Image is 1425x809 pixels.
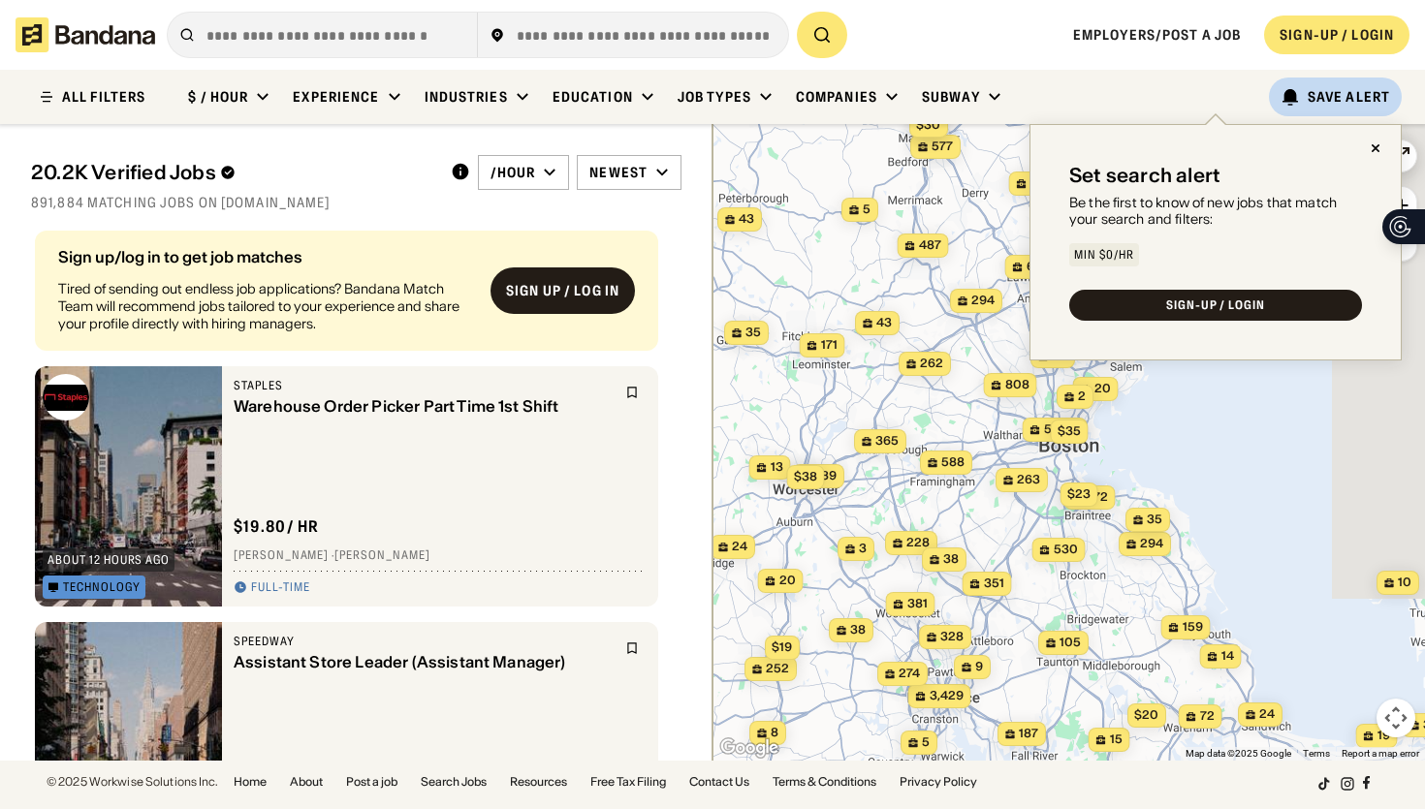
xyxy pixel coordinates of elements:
[918,237,940,254] span: 487
[16,17,155,52] img: Bandana logotype
[916,117,940,132] span: $30
[678,88,751,106] div: Job Types
[553,88,633,106] div: Education
[31,161,435,184] div: 20.2K Verified Jobs
[590,776,666,788] a: Free Tax Filing
[940,629,964,645] span: 328
[900,776,977,788] a: Privacy Policy
[1017,472,1040,488] span: 263
[813,468,837,484] span: 889
[943,551,959,568] span: 38
[906,596,927,612] span: 381
[1259,706,1275,723] span: 24
[772,639,792,654] span: $19
[932,139,953,155] span: 577
[770,459,782,476] span: 13
[43,374,89,420] img: Staples logo
[899,666,920,682] span: 274
[1280,26,1394,44] div: SIGN-UP / LOGIN
[1069,164,1220,187] div: Set search alert
[1066,486,1090,501] span: $23
[975,659,983,675] span: 9
[1342,748,1419,759] a: Report a map error
[771,725,778,741] span: 8
[1182,619,1202,636] span: 159
[1303,748,1330,759] a: Terms (opens in new tab)
[1019,726,1038,742] span: 187
[31,194,681,211] div: 891,884 matching jobs on [DOMAIN_NAME]
[293,88,379,106] div: Experience
[796,88,877,106] div: Companies
[1060,635,1081,651] span: 105
[1093,381,1110,397] span: 20
[234,634,614,649] div: Speedway
[793,469,816,483] span: $38
[863,202,871,218] span: 5
[506,282,619,299] div: Sign up / Log in
[689,776,749,788] a: Contact Us
[850,622,866,638] span: 38
[906,535,930,551] span: 228
[1220,648,1233,665] span: 14
[510,776,567,788] a: Resources
[778,573,795,589] span: 20
[58,249,475,264] div: Sign up/log in to get job matches
[1026,259,1048,275] span: 675
[1057,423,1080,438] span: $35
[491,164,536,181] div: /hour
[922,88,980,106] div: Subway
[920,356,943,372] span: 262
[1109,731,1122,748] span: 15
[1166,299,1265,311] div: SIGN-UP / LOGIN
[234,776,267,788] a: Home
[739,211,754,228] span: 43
[820,337,837,354] span: 171
[1053,542,1077,558] span: 530
[47,554,170,566] div: about 12 hours ago
[1078,389,1086,405] span: 2
[1069,195,1362,228] div: Be the first to know of new jobs that match your search and filters:
[31,223,681,761] div: grid
[234,516,320,537] div: $ 19.80 / hr
[1186,748,1291,759] span: Map data ©2025 Google
[1043,421,1079,438] span: 5,900
[732,539,747,555] span: 24
[941,454,965,471] span: 588
[346,776,397,788] a: Post a job
[234,397,614,416] div: Warehouse Order Picker Part Time 1st Shift
[1398,575,1411,591] span: 10
[983,576,1003,592] span: 351
[1074,249,1134,261] div: Min $0/hr
[1377,699,1415,737] button: Map camera controls
[425,88,508,106] div: Industries
[188,88,248,106] div: $ / hour
[1377,728,1389,744] span: 19
[1199,708,1214,725] span: 72
[717,735,781,761] img: Google
[717,735,781,761] a: Open this area in Google Maps (opens a new window)
[63,581,141,593] div: Technology
[922,734,930,751] span: 5
[589,164,648,181] div: Newest
[47,776,218,788] div: © 2025 Workwise Solutions Inc.
[1308,88,1390,106] div: Save Alert
[421,776,487,788] a: Search Jobs
[1052,348,1067,364] span: 82
[971,293,995,309] span: 294
[875,433,899,450] span: 365
[234,548,647,564] div: [PERSON_NAME] · [PERSON_NAME]
[929,688,963,704] span: 3,429
[1004,377,1029,393] span: 808
[876,315,892,331] span: 43
[1134,707,1158,722] span: $20
[234,653,614,671] div: Assistant Store Leader (Assistant Manager)
[290,776,323,788] a: About
[773,776,876,788] a: Terms & Conditions
[58,280,475,333] div: Tired of sending out endless job applications? Bandana Match Team will recommend jobs tailored to...
[1085,489,1107,506] span: 572
[745,325,761,341] span: 35
[62,90,145,104] div: ALL FILTERS
[234,378,614,393] div: Staples
[1073,26,1241,44] a: Employers/Post a job
[859,541,867,557] span: 3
